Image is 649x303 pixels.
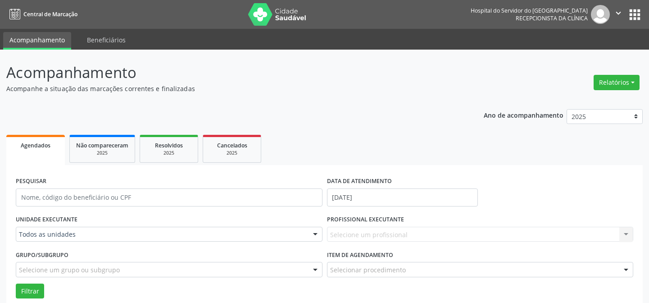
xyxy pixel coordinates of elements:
[217,142,247,149] span: Cancelados
[327,248,393,262] label: Item de agendamento
[146,150,191,156] div: 2025
[76,142,128,149] span: Não compareceram
[471,7,588,14] div: Hospital do Servidor do [GEOGRAPHIC_DATA]
[327,174,392,188] label: DATA DE ATENDIMENTO
[16,213,77,227] label: UNIDADE EXECUTANTE
[516,14,588,22] span: Recepcionista da clínica
[81,32,132,48] a: Beneficiários
[627,7,643,23] button: apps
[3,32,71,50] a: Acompanhamento
[610,5,627,24] button: 
[19,265,120,275] span: Selecione um grupo ou subgrupo
[19,230,304,239] span: Todos as unidades
[16,174,46,188] label: PESQUISAR
[6,7,77,22] a: Central de Marcação
[484,109,563,120] p: Ano de acompanhamento
[21,142,50,149] span: Agendados
[23,10,77,18] span: Central de Marcação
[327,213,404,227] label: PROFISSIONAL EXECUTANTE
[330,265,406,275] span: Selecionar procedimento
[16,284,44,299] button: Filtrar
[327,188,478,207] input: Selecione um intervalo
[6,84,452,93] p: Acompanhe a situação das marcações correntes e finalizadas
[16,188,322,207] input: Nome, código do beneficiário ou CPF
[209,150,254,156] div: 2025
[155,142,183,149] span: Resolvidos
[6,61,452,84] p: Acompanhamento
[16,248,68,262] label: Grupo/Subgrupo
[76,150,128,156] div: 2025
[591,5,610,24] img: img
[594,75,640,90] button: Relatórios
[613,8,623,18] i: 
